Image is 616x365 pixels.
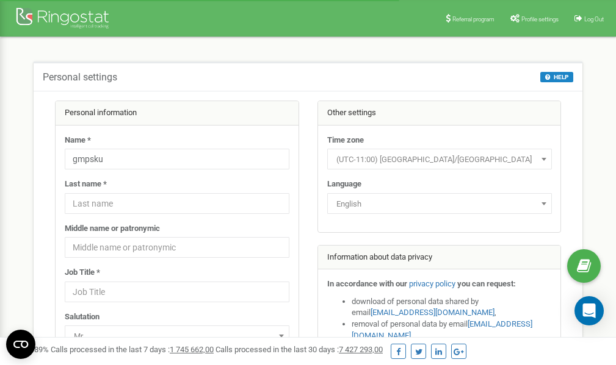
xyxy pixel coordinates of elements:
[65,267,100,278] label: Job Title *
[352,319,552,341] li: removal of personal data by email ,
[457,279,516,288] strong: you can request:
[65,135,91,146] label: Name *
[327,179,361,190] label: Language
[327,193,552,214] span: English
[332,151,548,168] span: (UTC-11:00) Pacific/Midway
[327,279,407,288] strong: In accordance with our
[170,345,214,354] u: 1 745 662,00
[318,101,561,126] div: Other settings
[521,16,559,23] span: Profile settings
[69,328,285,345] span: Mr.
[327,135,364,146] label: Time zone
[43,72,117,83] h5: Personal settings
[339,345,383,354] u: 7 427 293,00
[65,325,289,346] span: Mr.
[65,311,100,323] label: Salutation
[371,308,495,317] a: [EMAIL_ADDRESS][DOMAIN_NAME]
[574,296,604,325] div: Open Intercom Messenger
[584,16,604,23] span: Log Out
[540,72,573,82] button: HELP
[65,282,289,302] input: Job Title
[65,237,289,258] input: Middle name or patronymic
[65,223,160,235] label: Middle name or patronymic
[452,16,495,23] span: Referral program
[216,345,383,354] span: Calls processed in the last 30 days :
[6,330,35,359] button: Open CMP widget
[56,101,299,126] div: Personal information
[65,149,289,169] input: Name
[327,149,552,169] span: (UTC-11:00) Pacific/Midway
[409,279,455,288] a: privacy policy
[65,193,289,214] input: Last name
[318,246,561,270] div: Information about data privacy
[51,345,214,354] span: Calls processed in the last 7 days :
[352,296,552,319] li: download of personal data shared by email ,
[332,196,548,213] span: English
[65,179,107,190] label: Last name *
